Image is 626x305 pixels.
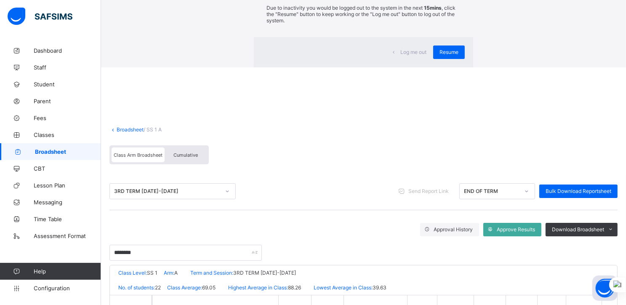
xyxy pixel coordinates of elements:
span: 3RD TERM [DATE]-[DATE] [233,270,296,276]
span: Class Level: [118,270,147,276]
span: Time Table [34,216,101,222]
span: Lowest Average in Class: [314,284,373,291]
span: Fees [34,115,101,121]
span: 22 [155,284,161,291]
div: END OF TERM [464,188,519,194]
span: 39.63 [373,284,386,291]
span: Dashboard [34,47,101,54]
span: Help [34,268,101,275]
span: Highest Average in Class: [228,284,288,291]
a: Broadsheet [117,126,144,133]
span: Student [34,81,101,88]
span: A [174,270,178,276]
span: Parent [34,98,101,104]
strong: 15mins [424,5,442,11]
span: Approve Results [497,226,535,233]
img: safsims [8,8,72,25]
span: Download Broadsheet [552,226,604,233]
span: Term and Session: [190,270,233,276]
span: 88.26 [288,284,301,291]
span: Class Average: [167,284,202,291]
span: Configuration [34,285,101,292]
span: Approval History [434,226,473,233]
span: Resume [440,49,458,55]
span: Messaging [34,199,101,206]
span: Lesson Plan [34,182,101,189]
span: Bulk Download Reportsheet [546,188,611,194]
span: Broadsheet [35,148,101,155]
span: Arm: [164,270,174,276]
span: Class Arm Broadsheet [114,152,162,158]
div: 3RD TERM [DATE]-[DATE] [114,188,220,194]
button: Open asap [592,276,618,301]
span: SS 1 [147,270,157,276]
span: Assessment Format [34,233,101,239]
span: Send Report Link [408,188,449,194]
span: / SS 1 A [144,126,162,133]
p: Due to inactivity you would be logged out to the system in the next , click the "Resume" button t... [266,5,460,24]
span: Cumulative [173,152,198,158]
span: Staff [34,64,101,71]
span: Log me out [400,49,426,55]
span: CBT [34,165,101,172]
span: 69.05 [202,284,216,291]
span: No. of students: [118,284,155,291]
span: Classes [34,131,101,138]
